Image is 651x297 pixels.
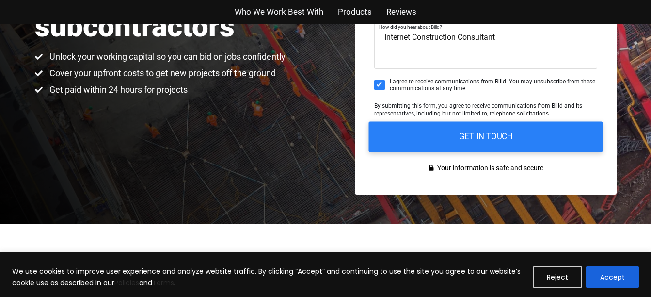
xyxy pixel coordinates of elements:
button: Accept [586,266,639,288]
a: Terms [152,278,174,288]
input: I agree to receive communications from Billd. You may unsubscribe from these communications at an... [374,80,385,90]
span: How did you hear about Billd? [379,24,442,30]
span: Get paid within 24 hours for projects [47,84,188,96]
span: Your information is safe and secure [435,161,543,175]
a: Policies [114,278,139,288]
span: By submitting this form, you agree to receive communications from Billd and its representatives, ... [374,102,582,117]
input: GET IN TOUCH [368,121,603,152]
a: Reviews [386,5,416,19]
span: I agree to receive communications from Billd. You may unsubscribe from these communications at an... [390,78,597,92]
span: Unlock your working capital so you can bid on jobs confidently [47,51,286,63]
span: Cover your upfront costs to get new projects off the ground [47,67,276,79]
a: Who We Work Best With [235,5,323,19]
textarea: Internet Construction Consultant [374,20,597,69]
p: We use cookies to improve user experience and analyze website traffic. By clicking “Accept” and c... [12,265,525,289]
button: Reject [533,266,582,288]
a: Products [338,5,372,19]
